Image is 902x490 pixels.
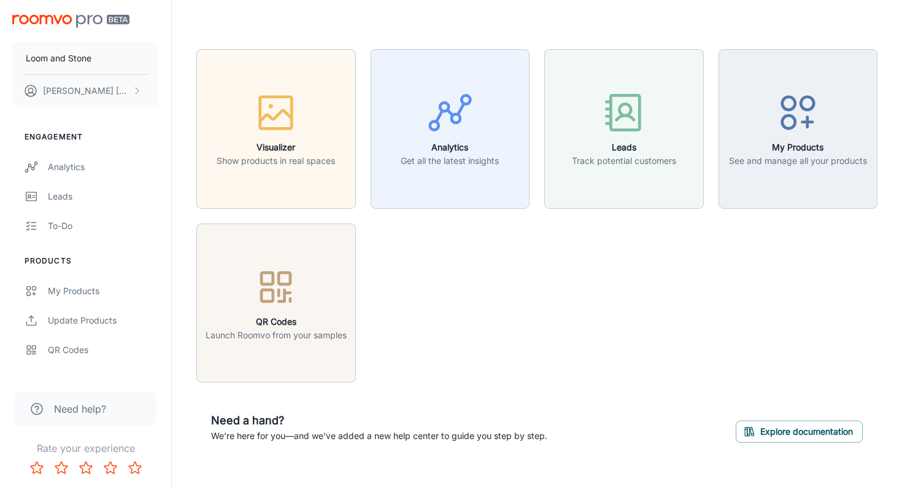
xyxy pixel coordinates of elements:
[196,224,356,383] button: QR CodesLaunch Roomvo from your samples
[211,412,547,429] h6: Need a hand?
[10,441,161,456] p: Rate your experience
[98,456,123,480] button: Rate 4 star
[371,49,530,209] button: AnalyticsGet all the latest insights
[206,315,347,329] h6: QR Codes
[54,402,106,416] span: Need help?
[211,429,547,443] p: We're here for you—and we've added a new help center to guide you step by step.
[48,160,159,174] div: Analytics
[26,52,91,65] p: Loom and Stone
[729,154,867,168] p: See and manage all your products
[48,314,159,327] div: Update Products
[12,15,129,28] img: Roomvo PRO Beta
[49,456,74,480] button: Rate 2 star
[48,190,159,203] div: Leads
[217,154,335,168] p: Show products in real spaces
[719,122,878,134] a: My ProductsSee and manage all your products
[74,456,98,480] button: Rate 3 star
[719,49,878,209] button: My ProductsSee and manage all your products
[196,49,356,209] button: VisualizerShow products in real spaces
[544,122,704,134] a: LeadsTrack potential customers
[123,456,147,480] button: Rate 5 star
[48,343,159,357] div: QR Codes
[12,75,159,107] button: [PERSON_NAME] [PERSON_NAME]
[12,42,159,74] button: Loom and Stone
[48,219,159,233] div: To-do
[48,284,159,298] div: My Products
[43,84,129,98] p: [PERSON_NAME] [PERSON_NAME]
[729,141,867,154] h6: My Products
[401,141,499,154] h6: Analytics
[25,456,49,480] button: Rate 1 star
[371,122,530,134] a: AnalyticsGet all the latest insights
[401,154,499,168] p: Get all the latest insights
[572,154,676,168] p: Track potential customers
[572,141,676,154] h6: Leads
[736,421,863,443] button: Explore documentation
[196,296,356,308] a: QR CodesLaunch Roomvo from your samples
[217,141,335,154] h6: Visualizer
[206,329,347,342] p: Launch Roomvo from your samples
[736,424,863,437] a: Explore documentation
[544,49,704,209] button: LeadsTrack potential customers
